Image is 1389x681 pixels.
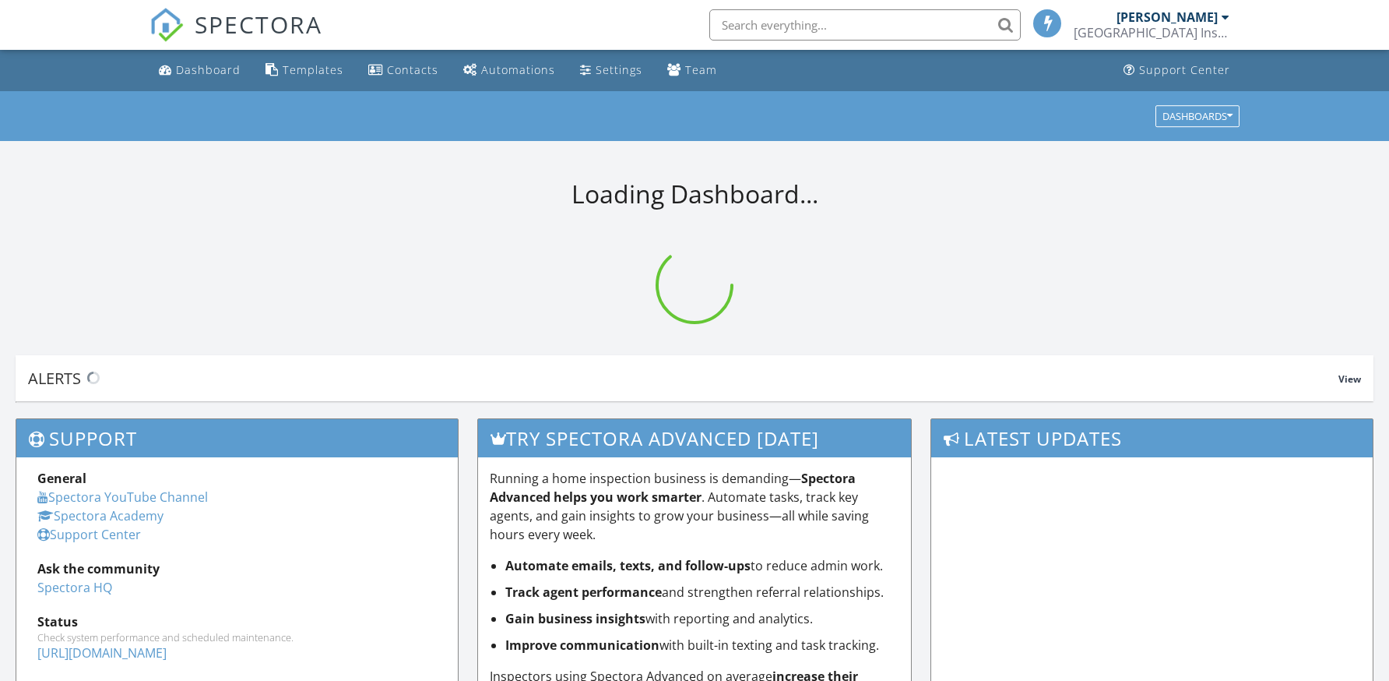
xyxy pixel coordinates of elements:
[1074,25,1229,41] div: 5th Avenue Building Inspections, Inc.
[259,56,350,85] a: Templates
[149,8,184,42] img: The Best Home Inspection Software - Spectora
[37,507,164,524] a: Spectora Academy
[28,368,1338,389] div: Alerts
[1139,62,1230,77] div: Support Center
[149,21,322,54] a: SPECTORA
[505,557,751,574] strong: Automate emails, texts, and follow-ups
[37,559,437,578] div: Ask the community
[1155,105,1240,127] button: Dashboards
[661,56,723,85] a: Team
[37,470,86,487] strong: General
[16,419,458,457] h3: Support
[505,556,898,575] li: to reduce admin work.
[37,612,437,631] div: Status
[195,8,322,41] span: SPECTORA
[505,610,645,627] strong: Gain business insights
[387,62,438,77] div: Contacts
[1116,9,1218,25] div: [PERSON_NAME]
[1162,111,1233,122] div: Dashboards
[478,419,910,457] h3: Try spectora advanced [DATE]
[574,56,649,85] a: Settings
[490,469,898,544] p: Running a home inspection business is demanding— . Automate tasks, track key agents, and gain ins...
[362,56,445,85] a: Contacts
[37,644,167,662] a: [URL][DOMAIN_NAME]
[505,609,898,628] li: with reporting and analytics.
[505,583,898,602] li: and strengthen referral relationships.
[153,56,247,85] a: Dashboard
[505,584,662,601] strong: Track agent performance
[37,489,208,506] a: Spectora YouTube Channel
[283,62,343,77] div: Templates
[1338,372,1361,386] span: View
[37,631,437,644] div: Check system performance and scheduled maintenance.
[481,62,555,77] div: Automations
[685,62,717,77] div: Team
[505,637,659,654] strong: Improve communication
[176,62,241,77] div: Dashboard
[37,526,141,543] a: Support Center
[596,62,642,77] div: Settings
[505,636,898,655] li: with built-in texting and task tracking.
[37,579,112,596] a: Spectora HQ
[1117,56,1236,85] a: Support Center
[490,470,856,506] strong: Spectora Advanced helps you work smarter
[931,419,1373,457] h3: Latest Updates
[457,56,561,85] a: Automations (Basic)
[709,9,1021,41] input: Search everything...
